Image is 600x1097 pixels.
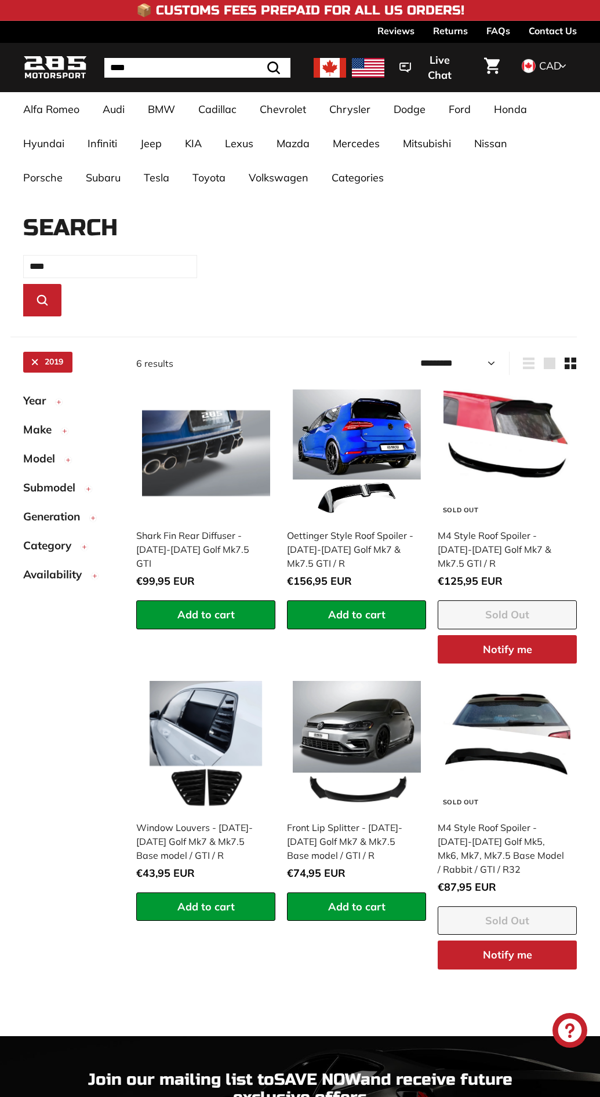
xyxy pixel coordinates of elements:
[328,608,386,621] span: Add to cart
[384,46,477,89] button: Live Chat
[433,21,468,41] a: Returns
[187,92,248,126] a: Cadillac
[136,356,357,370] div: 6 results
[23,389,118,418] button: Year
[477,48,507,88] a: Cart
[438,880,496,894] span: €87,95 EUR
[23,537,80,554] span: Category
[136,675,275,892] a: Window Louvers - [DATE]-[DATE] Golf Mk7 & Mk7.5 Base model / GTI / R
[23,479,84,496] span: Submodel
[136,892,275,921] button: Add to cart
[23,392,54,409] span: Year
[136,92,187,126] a: BMW
[173,126,213,161] a: KIA
[438,529,565,570] div: M4 Style Roof Spoiler - [DATE]-[DATE] Golf Mk7 & Mk7.5 GTI / R
[76,126,129,161] a: Infiniti
[438,675,577,906] a: Sold Out mk7 gti spoiler M4 Style Roof Spoiler - [DATE]-[DATE] Golf Mk5, Mk6, Mk7, Mk7.5 Base Mod...
[23,418,118,447] button: Make
[485,914,529,927] span: Sold Out
[320,161,395,195] a: Categories
[136,3,464,17] h4: 📦 Customs Fees Prepaid for All US Orders!
[23,421,60,438] span: Make
[177,608,235,621] span: Add to cart
[443,681,572,809] img: mk7 gti spoiler
[136,821,264,862] div: Window Louvers - [DATE]-[DATE] Golf Mk7 & Mk7.5 Base model / GTI / R
[23,566,90,583] span: Availability
[438,384,577,600] a: Sold Out M4 Style Roof Spoiler - [DATE]-[DATE] Golf Mk7 & Mk7.5 GTI / R
[438,941,577,970] button: Notify me
[136,384,275,600] a: Shark Fin Rear Diffuser - [DATE]-[DATE] Golf Mk7.5 GTI
[438,906,577,935] button: Sold Out
[23,508,89,525] span: Generation
[23,563,118,592] button: Availability
[391,126,463,161] a: Mitsubishi
[549,1013,591,1051] inbox-online-store-chat: Shopify online store chat
[438,821,565,876] div: M4 Style Roof Spoiler - [DATE]-[DATE] Golf Mk5, Mk6, Mk7, Mk7.5 Base Model / Rabbit / GTI / R32
[136,600,275,629] button: Add to cart
[181,161,237,195] a: Toyota
[23,54,87,81] img: Logo_285_Motorsport_areodynamics_components
[486,21,510,41] a: FAQs
[237,161,320,195] a: Volkswagen
[287,574,352,588] span: €156,95 EUR
[74,161,132,195] a: Subaru
[23,505,118,534] button: Generation
[287,866,346,880] span: €74,95 EUR
[287,529,414,570] div: Oettinger Style Roof Spoiler - [DATE]-[DATE] Golf Mk7 & Mk7.5 GTI / R
[287,675,426,892] a: Front Lip Splitter - [DATE]-[DATE] Golf Mk7 & Mk7.5 Base model / GTI / R
[23,215,577,240] h1: Search
[23,534,118,563] button: Category
[382,92,437,126] a: Dodge
[23,255,197,278] input: Search
[104,58,290,78] input: Search
[438,574,503,588] span: €125,95 EUR
[485,608,529,621] span: Sold Out
[377,21,414,41] a: Reviews
[23,447,118,476] button: Model
[213,126,265,161] a: Lexus
[12,126,76,161] a: Hyundai
[12,92,91,126] a: Alfa Romeo
[287,600,426,629] button: Add to cart
[136,529,264,570] div: Shark Fin Rear Diffuser - [DATE]-[DATE] Golf Mk7.5 GTI
[23,476,118,505] button: Submodel
[482,92,539,126] a: Honda
[318,92,382,126] a: Chrysler
[321,126,391,161] a: Mercedes
[287,821,414,862] div: Front Lip Splitter - [DATE]-[DATE] Golf Mk7 & Mk7.5 Base model / GTI / R
[132,161,181,195] a: Tesla
[136,866,195,880] span: €43,95 EUR
[287,384,426,600] a: Oettinger Style Roof Spoiler - [DATE]-[DATE] Golf Mk7 & Mk7.5 GTI / R
[417,53,462,82] span: Live Chat
[23,450,64,467] span: Model
[23,352,72,373] a: 2019
[529,21,577,41] a: Contact Us
[437,92,482,126] a: Ford
[328,900,386,913] span: Add to cart
[12,161,74,195] a: Porsche
[177,900,235,913] span: Add to cart
[438,635,577,664] button: Notify me
[287,892,426,921] button: Add to cart
[274,1070,361,1089] strong: SAVE NOW
[129,126,173,161] a: Jeep
[265,126,321,161] a: Mazda
[539,59,561,72] span: CAD
[248,92,318,126] a: Chevrolet
[463,126,519,161] a: Nissan
[438,600,577,629] button: Sold Out
[438,504,483,517] div: Sold Out
[438,796,483,809] div: Sold Out
[136,574,195,588] span: €99,95 EUR
[91,92,136,126] a: Audi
